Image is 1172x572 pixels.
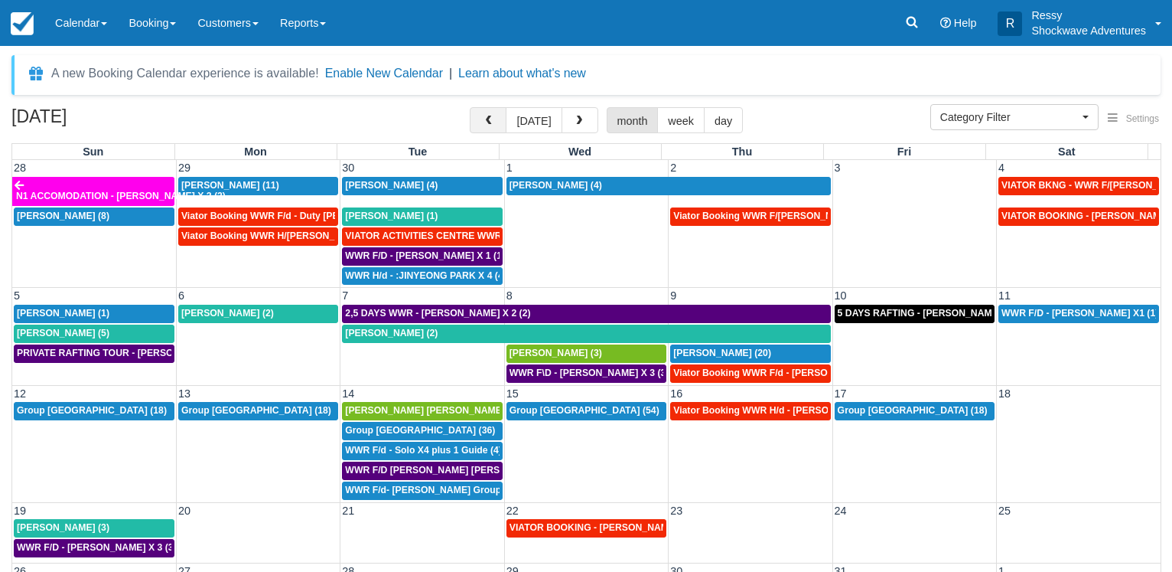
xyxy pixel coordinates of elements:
[732,145,752,158] span: Thu
[505,505,520,517] span: 22
[14,402,174,420] a: Group [GEOGRAPHIC_DATA] (18)
[342,422,502,440] a: Group [GEOGRAPHIC_DATA] (36)
[670,364,830,383] a: Viator Booking WWR F/d - [PERSON_NAME] [PERSON_NAME] X2 (2)
[607,107,659,133] button: month
[345,270,506,281] span: WWR H/d - :JINYEONG PARK X 4 (4)
[670,402,830,420] a: Viator Booking WWR H/d - [PERSON_NAME] X 4 (4)
[17,211,109,221] span: [PERSON_NAME] (8)
[345,328,438,338] span: [PERSON_NAME] (2)
[673,348,771,358] span: [PERSON_NAME] (20)
[340,162,356,174] span: 30
[11,12,34,35] img: checkfront-main-nav-mini-logo.png
[704,107,743,133] button: day
[340,505,356,517] span: 21
[178,227,338,246] a: Viator Booking WWR H/[PERSON_NAME] x2 (3)
[345,405,519,416] span: [PERSON_NAME] [PERSON_NAME] (2)
[509,368,669,378] span: WWR F\D - [PERSON_NAME] X 3 (3)
[509,180,602,191] span: [PERSON_NAME] (4)
[342,482,502,500] a: WWR F/d- [PERSON_NAME] Group X 30 (30)
[1001,308,1158,319] span: WWR F/D - [PERSON_NAME] X1 (1)
[11,107,205,136] h2: [DATE]
[17,522,109,533] span: [PERSON_NAME] (3)
[506,345,666,363] a: [PERSON_NAME] (3)
[1099,108,1168,130] button: Settings
[669,505,684,517] span: 23
[833,289,848,302] span: 10
[177,505,192,517] span: 20
[340,387,356,400] span: 14
[345,180,438,191] span: [PERSON_NAME] (4)
[669,387,684,400] span: 16
[177,289,186,302] span: 6
[997,387,1012,400] span: 18
[506,402,666,420] a: Group [GEOGRAPHIC_DATA] (54)
[997,162,1006,174] span: 4
[998,177,1159,195] a: VIATOR BKNG - WWR F/[PERSON_NAME] 3 (3)
[181,405,331,416] span: Group [GEOGRAPHIC_DATA] (18)
[342,325,830,343] a: [PERSON_NAME] (2)
[17,542,177,553] span: WWR F/D - [PERSON_NAME] X 3 (3)
[505,289,514,302] span: 8
[12,162,28,174] span: 28
[458,67,586,80] a: Learn about what's new
[838,405,988,416] span: Group [GEOGRAPHIC_DATA] (18)
[340,289,350,302] span: 7
[345,308,530,319] span: 2,5 DAYS WWR - [PERSON_NAME] X 2 (2)
[505,387,520,400] span: 15
[509,405,659,416] span: Group [GEOGRAPHIC_DATA] (54)
[669,289,678,302] span: 9
[506,364,666,383] a: WWR F\D - [PERSON_NAME] X 3 (3)
[670,208,830,226] a: Viator Booking WWR F/[PERSON_NAME] X 2 (2)
[673,405,902,416] span: Viator Booking WWR H/d - [PERSON_NAME] X 4 (4)
[178,305,338,323] a: [PERSON_NAME] (2)
[833,505,848,517] span: 24
[345,465,620,476] span: WWR F/D [PERSON_NAME] [PERSON_NAME] GROVVE X2 (1)
[325,66,443,81] button: Enable New Calendar
[342,402,502,420] a: [PERSON_NAME] [PERSON_NAME] (2)
[342,267,502,286] a: WWR H/d - :JINYEONG PARK X 4 (4)
[657,107,705,133] button: week
[342,462,502,480] a: WWR F/D [PERSON_NAME] [PERSON_NAME] GROVVE X2 (1)
[181,230,392,241] span: Viator Booking WWR H/[PERSON_NAME] x2 (3)
[342,305,830,323] a: 2,5 DAYS WWR - [PERSON_NAME] X 2 (2)
[998,208,1159,226] a: VIATOR BOOKING - [PERSON_NAME] 2 (2)
[14,305,174,323] a: [PERSON_NAME] (1)
[83,145,103,158] span: Sun
[178,402,338,420] a: Group [GEOGRAPHIC_DATA] (18)
[897,145,911,158] span: Fri
[998,11,1022,36] div: R
[940,18,951,28] i: Help
[1031,8,1146,23] p: Ressy
[940,109,1079,125] span: Category Filter
[997,289,1012,302] span: 11
[509,348,602,358] span: [PERSON_NAME] (3)
[14,519,174,538] a: [PERSON_NAME] (3)
[568,145,591,158] span: Wed
[14,325,174,343] a: [PERSON_NAME] (5)
[342,227,502,246] a: VIATOR ACTIVITIES CENTRE WWR - [PERSON_NAME] X 1 (1)
[506,177,831,195] a: [PERSON_NAME] (4)
[833,387,848,400] span: 17
[345,230,619,241] span: VIATOR ACTIVITIES CENTRE WWR - [PERSON_NAME] X 1 (1)
[506,107,562,133] button: [DATE]
[17,308,109,319] span: [PERSON_NAME] (1)
[1031,23,1146,38] p: Shockwave Adventures
[670,345,830,363] a: [PERSON_NAME] (20)
[1058,145,1075,158] span: Sat
[673,211,887,221] span: Viator Booking WWR F/[PERSON_NAME] X 2 (2)
[181,308,274,319] span: [PERSON_NAME] (2)
[1126,113,1159,124] span: Settings
[409,145,428,158] span: Tue
[835,305,995,323] a: 5 DAYS RAFTING - [PERSON_NAME] X 2 (4)
[16,191,226,201] span: N1 ACCOMODATION - [PERSON_NAME] X 2 (2)
[17,348,246,358] span: PRIVATE RAFTING TOUR - [PERSON_NAME] X 5 (5)
[838,308,1032,319] span: 5 DAYS RAFTING - [PERSON_NAME] X 2 (4)
[244,145,267,158] span: Mon
[12,387,28,400] span: 12
[342,442,502,460] a: WWR F/d - Solo X4 plus 1 Guide (4)
[342,247,502,266] a: WWR F/D - [PERSON_NAME] X 1 (1)
[930,104,1099,130] button: Category Filter
[509,522,706,533] span: VIATOR BOOKING - [PERSON_NAME] X2 (2)
[178,177,338,195] a: [PERSON_NAME] (11)
[342,208,502,226] a: [PERSON_NAME] (1)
